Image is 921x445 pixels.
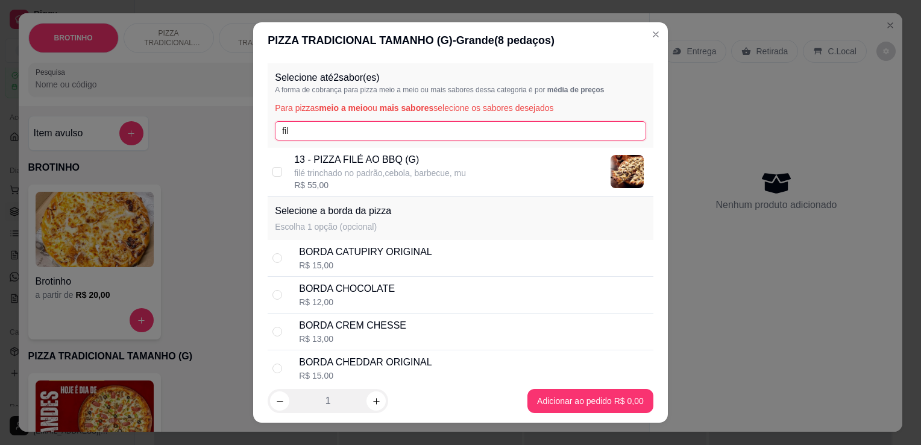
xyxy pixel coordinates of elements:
[275,221,391,233] p: Escolha 1 opção (opcional)
[275,71,646,85] p: Selecione até 2 sabor(es)
[299,355,432,370] div: BORDA CHEDDAR ORIGINAL
[299,245,432,259] div: BORDA CATUPIRY ORIGINAL
[270,391,289,411] button: decrease-product-quantity
[294,167,466,179] p: filé trinchado no padrão,cebola, barbecue, mu
[294,179,466,191] div: R$ 55,00
[646,25,665,44] button: Close
[275,102,646,114] p: Para pizzas ou selecione os sabores desejados
[268,32,653,49] div: PIZZA TRADICIONAL TAMANHO (G) - Grande ( 8 pedaços)
[275,204,391,218] p: Selecione a borda da pizza
[611,155,644,188] img: product-image
[275,121,646,140] input: Pesquise pelo nome do sabor
[294,153,466,167] p: 13 - PIZZA FILÉ AO BBQ (G)
[299,370,432,382] div: R$ 15,00
[299,318,406,333] div: BORDA CREM CHESSE
[366,391,386,411] button: increase-product-quantity
[527,389,653,413] button: Adicionar ao pedido R$ 0,00
[299,333,406,345] div: R$ 13,00
[325,394,331,408] p: 1
[275,85,646,95] p: A forma de cobrança para pizza meio a meio ou mais sabores dessa categoria é por
[299,296,395,308] div: R$ 12,00
[319,103,368,113] span: meio a meio
[299,282,395,296] div: BORDA CHOCOLATE
[547,86,605,94] span: média de preços
[380,103,434,113] span: mais sabores
[299,259,432,271] div: R$ 15,00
